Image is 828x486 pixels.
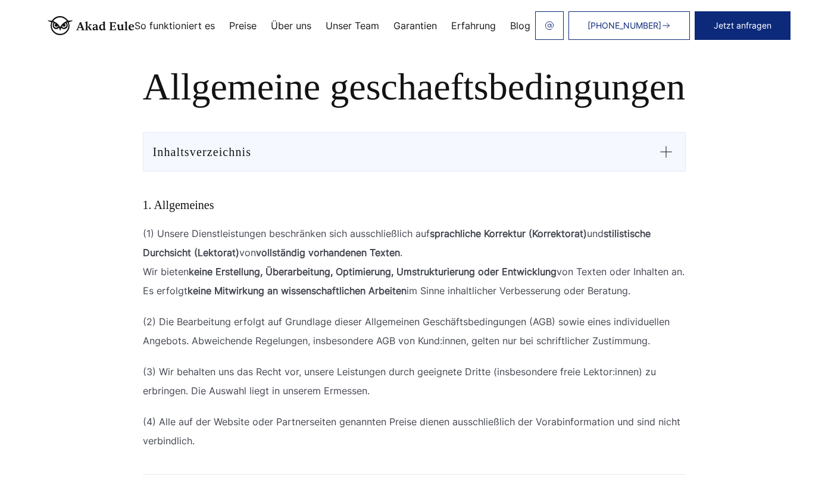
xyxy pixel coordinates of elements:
p: (4) Alle auf der Website oder Partnerseiten genannten Preise dienen ausschließlich der Vorabinfor... [143,412,686,450]
div: Inhaltsverzeichnis [153,142,252,161]
span: [PHONE_NUMBER] [588,21,661,30]
strong: keine Mitwirkung an wissenschaftlichen Arbeiten [188,285,407,297]
p: (1) Unsere Dienstleistungen beschränken sich ausschließlich auf und von . Wir bieten von Texten o... [143,224,686,300]
a: Blog [510,21,530,30]
a: Erfahrung [451,21,496,30]
p: (2) Die Bearbeitung erfolgt auf Grundlage dieser Allgemeinen Geschäftsbedingungen (AGB) sowie ein... [143,312,686,350]
strong: keine Erstellung, Überarbeitung, Optimierung, Umstrukturierung oder Entwicklung [189,266,557,278]
p: (3) Wir behalten uns das Recht vor, unsere Leistungen durch geeignete Dritte (insbesondere freie ... [143,362,686,400]
a: Unser Team [326,21,379,30]
strong: vollständig vorhandenen Texten [256,247,400,258]
img: logo [48,16,135,35]
h1: Allgemeine geschaeftsbedingungen [62,66,767,108]
h3: 1. Allgemeines [143,195,686,214]
a: Preise [229,21,257,30]
img: email [545,21,554,30]
a: [PHONE_NUMBER] [568,11,690,40]
button: Jetzt anfragen [695,11,790,40]
a: Über uns [271,21,311,30]
a: Garantien [393,21,437,30]
strong: sprachliche Korrektur (Korrektorat) [430,228,587,239]
a: So funktioniert es [135,21,215,30]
